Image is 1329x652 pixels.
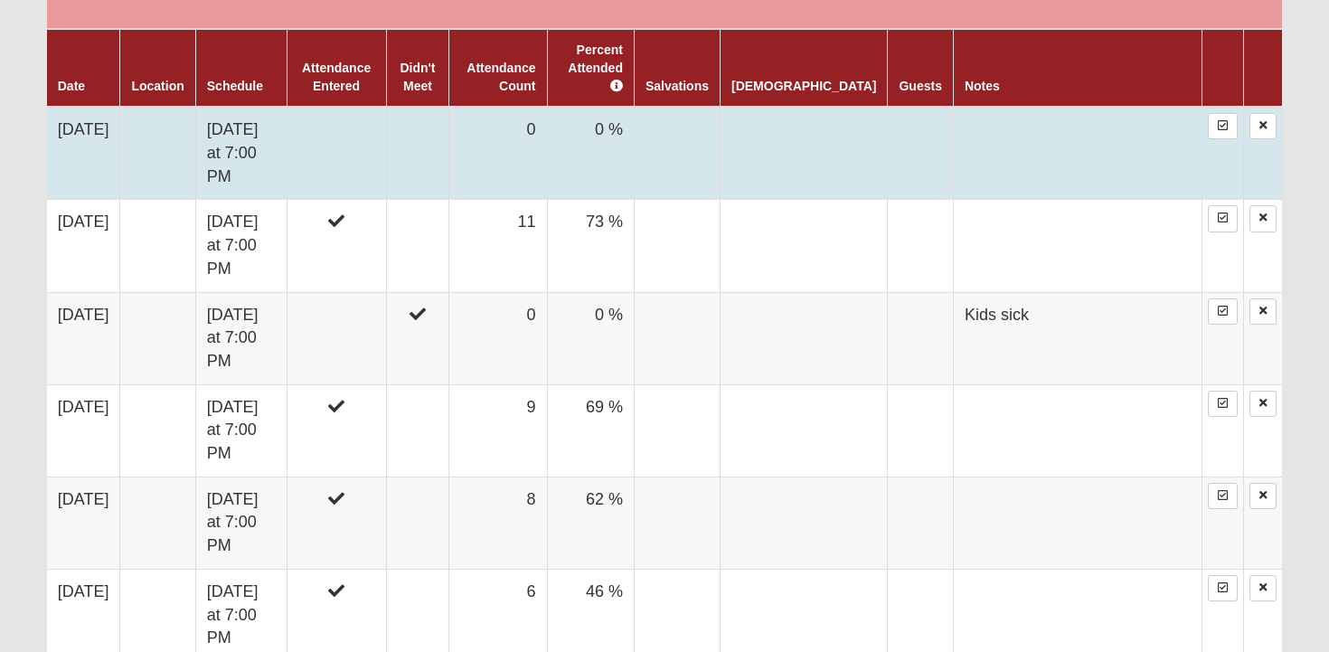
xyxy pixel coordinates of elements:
a: Date [58,79,85,93]
td: [DATE] [47,200,120,292]
td: [DATE] [47,384,120,477]
a: Enter Attendance [1208,483,1238,509]
th: [DEMOGRAPHIC_DATA] [720,29,887,107]
td: 0 % [547,107,634,200]
a: Delete [1249,298,1277,325]
a: Delete [1249,113,1277,139]
a: Percent Attended [568,43,623,93]
th: Salvations [634,29,720,107]
td: [DATE] at 7:00 PM [195,292,287,384]
a: Delete [1249,575,1277,601]
td: [DATE] at 7:00 PM [195,200,287,292]
td: 8 [449,477,547,569]
a: Attendance Count [467,61,535,93]
a: Location [131,79,184,93]
td: 11 [449,200,547,292]
a: Enter Attendance [1208,298,1238,325]
td: 62 % [547,477,634,569]
td: Kids sick [953,292,1202,384]
a: Delete [1249,391,1277,417]
a: Attendance Entered [302,61,371,93]
td: 0 [449,292,547,384]
td: 69 % [547,384,634,477]
a: Schedule [207,79,263,93]
td: 0 [449,107,547,200]
a: Enter Attendance [1208,575,1238,601]
td: 9 [449,384,547,477]
a: Notes [965,79,1000,93]
a: Didn't Meet [400,61,435,93]
a: Enter Attendance [1208,205,1238,232]
td: [DATE] [47,477,120,569]
td: [DATE] at 7:00 PM [195,107,287,200]
td: [DATE] at 7:00 PM [195,477,287,569]
a: Enter Attendance [1208,113,1238,139]
a: Delete [1249,205,1277,232]
td: 73 % [547,200,634,292]
a: Enter Attendance [1208,391,1238,417]
td: 0 % [547,292,634,384]
td: [DATE] [47,107,120,200]
th: Guests [888,29,953,107]
td: [DATE] [47,292,120,384]
td: [DATE] at 7:00 PM [195,384,287,477]
a: Delete [1249,483,1277,509]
